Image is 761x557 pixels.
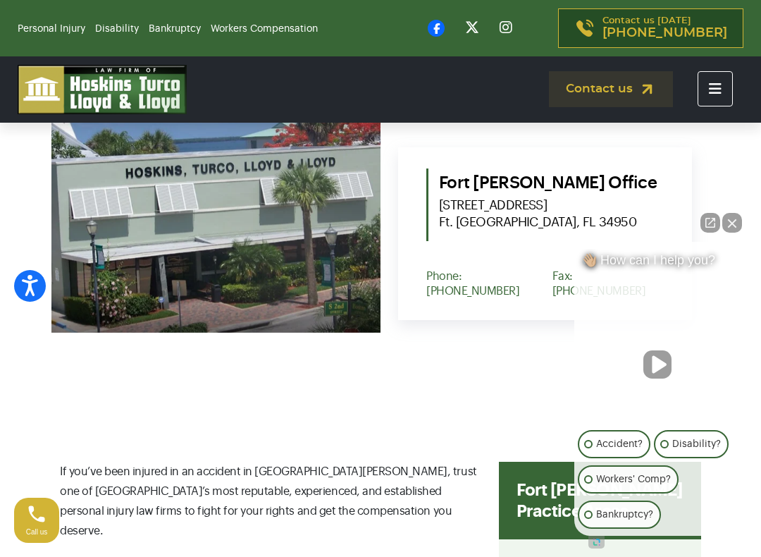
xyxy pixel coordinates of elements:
[426,286,519,297] a: [PHONE_NUMBER]
[552,286,645,297] a: [PHONE_NUMBER]
[439,169,664,231] h5: Fort [PERSON_NAME] Office
[211,24,318,34] a: Workers Compensation
[439,197,664,231] span: [STREET_ADDRESS] Ft. [GEOGRAPHIC_DATA], FL 34950
[499,462,701,539] div: Fort [PERSON_NAME] Practice Areas
[51,76,380,333] img: Ft Pierce Office
[602,16,727,40] p: Contact us [DATE]
[700,213,720,233] a: Open direct chat
[549,71,673,107] a: Contact us
[602,26,727,40] span: [PHONE_NUMBER]
[588,536,605,549] a: Open intaker chat
[95,24,139,34] a: Disability
[558,8,743,48] a: Contact us [DATE][PHONE_NUMBER]
[60,466,477,537] span: If you’ve been injured in an accident in [GEOGRAPHIC_DATA][PERSON_NAME], trust one of [GEOGRAPHIC...
[596,506,653,523] p: Bankruptcy?
[26,528,48,536] span: Call us
[596,471,671,488] p: Workers' Comp?
[698,71,733,106] button: Toggle navigation
[596,436,643,453] p: Accident?
[643,350,672,379] button: Unmute video
[149,24,201,34] a: Bankruptcy
[18,24,85,34] a: Personal Injury
[426,269,552,299] p: Phone:
[18,65,187,114] img: logo
[574,252,740,275] div: 👋🏼 How can I help you?
[552,269,664,299] p: Fax:
[672,436,721,453] p: Disability?
[722,213,742,233] button: Close Intaker Chat Widget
